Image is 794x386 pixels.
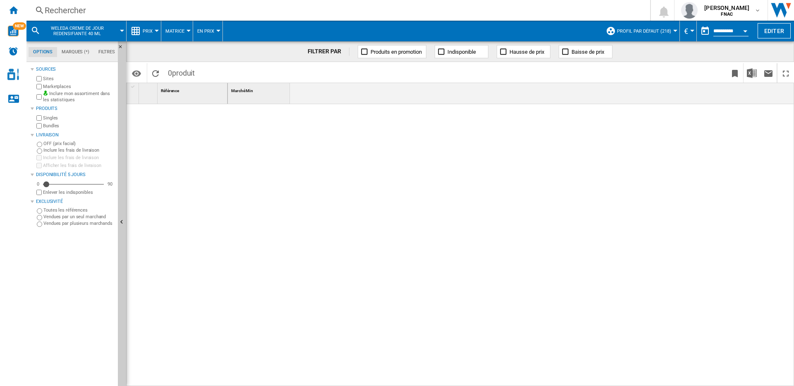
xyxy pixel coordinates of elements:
label: Bundles [43,123,115,129]
button: Télécharger au format Excel [744,63,760,83]
span: Produits en promotion [371,49,422,55]
img: excel-24x24.png [747,68,757,78]
button: Profil par défaut (218) [617,21,675,41]
label: Sites [43,76,115,82]
label: Vendues par plusieurs marchands [43,220,115,226]
label: Vendues par un seul marchand [43,214,115,220]
img: mysite-bg-18x18.png [43,91,48,95]
div: Livraison [36,132,115,138]
label: Singles [43,115,115,121]
button: Editer [758,23,791,38]
span: Hausse de prix [509,49,544,55]
button: Recharger [147,63,164,83]
button: En Prix [197,21,218,41]
div: Sources [36,66,115,73]
button: Indisponible [435,45,488,58]
div: WELEDA CREME DE JOUR REDENSIFIANTE 40 ML [31,21,122,41]
span: Indisponible [447,49,476,55]
span: En Prix [197,29,214,34]
img: profile.jpg [681,2,698,19]
div: Rechercher [45,5,629,16]
button: Produits en promotion [358,45,426,58]
label: Enlever les indisponibles [43,189,115,195]
input: Inclure mon assortiment dans les statistiques [36,92,42,102]
button: Plein écran [777,63,794,83]
input: Sites [36,76,42,81]
span: Baisse de prix [572,49,604,55]
span: produit [172,69,195,77]
md-tab-item: Options [29,47,57,57]
img: wise-card.svg [8,26,19,36]
img: alerts-logo.svg [8,46,18,56]
span: € [684,27,688,36]
button: € [684,21,692,41]
div: FILTRER PAR [308,48,350,56]
div: Profil par défaut (218) [606,21,675,41]
input: Bundles [36,123,42,129]
span: Matrice [165,29,184,34]
label: OFF (prix facial) [43,141,115,147]
button: Masquer [118,41,128,56]
button: Prix [143,21,157,41]
md-tab-item: Filtres [94,47,120,57]
div: Prix [131,21,157,41]
input: Vendues par un seul marchand [37,215,42,220]
md-slider: Disponibilité [43,180,104,188]
div: 90 [105,181,115,187]
span: NEW [13,22,26,30]
span: WELEDA CREME DE JOUR REDENSIFIANTE 40 ML [44,26,110,36]
button: md-calendar [697,23,713,39]
div: Produits [36,105,115,112]
span: Référence [161,88,179,93]
label: Inclure les frais de livraison [43,147,115,153]
button: Hausse de prix [497,45,550,58]
div: 0 [35,181,41,187]
div: Sort None [141,83,157,96]
input: Afficher les frais de livraison [36,163,42,168]
b: FNAC [721,12,733,17]
div: Exclusivité [36,198,115,205]
input: Vendues par plusieurs marchands [37,222,42,227]
label: Inclure les frais de livraison [43,155,115,161]
img: cosmetic-logo.svg [7,69,19,80]
input: Marketplaces [36,84,42,89]
input: Afficher les frais de livraison [36,190,42,195]
input: Toutes les références [37,208,42,214]
input: OFF (prix facial) [37,142,42,147]
div: Sort None [159,83,227,96]
input: Inclure les frais de livraison [36,155,42,160]
button: Options [128,66,145,81]
label: Toutes les références [43,207,115,213]
button: Matrice [165,21,189,41]
md-tab-item: Marques (*) [57,47,94,57]
span: Marché Min [231,88,253,93]
button: WELEDA CREME DE JOUR REDENSIFIANTE 40 ML [44,21,119,41]
label: Afficher les frais de livraison [43,162,115,169]
md-menu: Currency [680,21,697,41]
div: Marché Min Sort None [230,83,290,96]
input: Inclure les frais de livraison [37,148,42,154]
label: Marketplaces [43,83,115,90]
div: Disponibilité 5 Jours [36,172,115,178]
span: Profil par défaut (218) [617,29,671,34]
span: 0 [164,63,199,81]
button: Créer un favoris [727,63,743,83]
span: Prix [143,29,153,34]
button: Envoyer ce rapport par email [760,63,777,83]
div: Référence Sort None [159,83,227,96]
label: Inclure mon assortiment dans les statistiques [43,91,115,103]
input: Singles [36,115,42,121]
div: Sort None [230,83,290,96]
button: Open calendar [738,22,753,37]
span: [PERSON_NAME] [704,4,749,12]
button: Baisse de prix [559,45,612,58]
